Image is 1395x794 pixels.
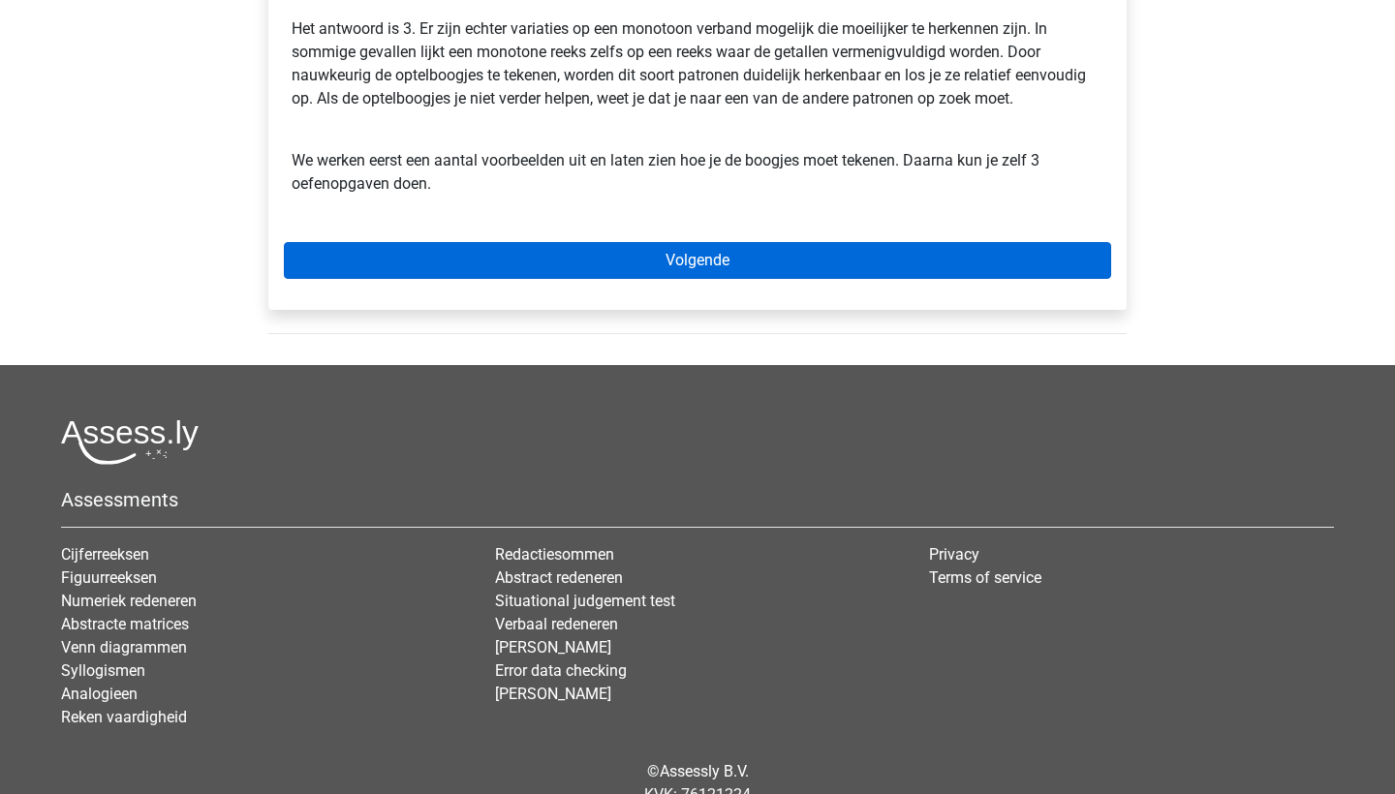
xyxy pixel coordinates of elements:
[61,685,138,703] a: Analogieen
[61,545,149,564] a: Cijferreeksen
[495,615,618,633] a: Verbaal redeneren
[495,545,614,564] a: Redactiesommen
[61,419,199,465] img: Assessly logo
[495,685,611,703] a: [PERSON_NAME]
[61,615,189,633] a: Abstracte matrices
[929,568,1041,587] a: Terms of service
[61,488,1334,511] h5: Assessments
[292,17,1103,110] p: Het antwoord is 3. Er zijn echter variaties op een monotoon verband mogelijk die moeilijker te he...
[61,568,157,587] a: Figuurreeksen
[929,545,979,564] a: Privacy
[61,592,197,610] a: Numeriek redeneren
[660,762,749,780] a: Assessly B.V.
[495,568,623,587] a: Abstract redeneren
[495,592,675,610] a: Situational judgement test
[284,242,1111,279] a: Volgende
[61,638,187,657] a: Venn diagrammen
[495,661,627,680] a: Error data checking
[61,708,187,726] a: Reken vaardigheid
[61,661,145,680] a: Syllogismen
[495,638,611,657] a: [PERSON_NAME]
[292,126,1103,196] p: We werken eerst een aantal voorbeelden uit en laten zien hoe je de boogjes moet tekenen. Daarna k...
